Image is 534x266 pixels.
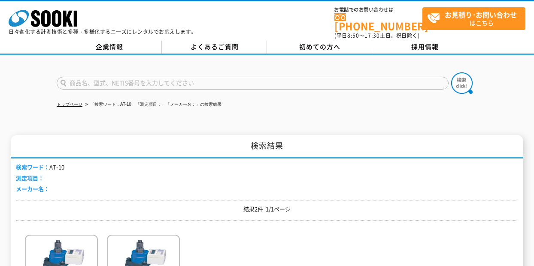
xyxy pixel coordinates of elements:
[9,29,197,34] p: 日々進化する計測技術と多種・多様化するニーズにレンタルでお応えします。
[427,8,525,29] span: はこちら
[11,135,523,158] h1: 検索結果
[422,7,525,30] a: お見積り･お問い合わせはこちら
[57,77,449,90] input: 商品名、型式、NETIS番号を入力してください
[267,41,372,54] a: 初めての方へ
[334,13,422,31] a: [PHONE_NUMBER]
[16,163,49,171] span: 検索ワード：
[84,100,221,109] li: 「検索ワード：AT-10」「測定項目：」「メーカー名：」の検索結果
[334,7,422,12] span: お電話でのお問い合わせは
[364,32,380,39] span: 17:30
[334,32,419,39] span: (平日 ～ 土日、祝日除く)
[162,41,267,54] a: よくあるご質問
[57,41,162,54] a: 企業情報
[57,102,82,107] a: トップページ
[299,42,340,51] span: 初めての方へ
[16,185,49,193] span: メーカー名：
[347,32,359,39] span: 8:50
[372,41,477,54] a: 採用情報
[16,174,44,182] span: 測定項目：
[451,72,473,94] img: btn_search.png
[16,163,64,172] li: AT-10
[445,9,517,20] strong: お見積り･お問い合わせ
[16,205,518,214] p: 結果2件 1/1ページ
